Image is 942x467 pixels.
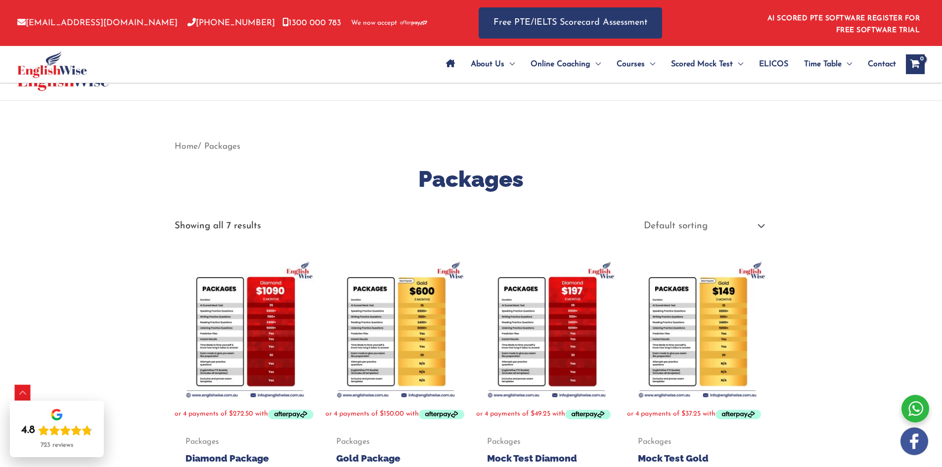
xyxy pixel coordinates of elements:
img: Gold Package [325,259,466,400]
select: Shop order [636,217,767,236]
p: Showing all 7 results [175,221,261,231]
a: Home [175,142,198,151]
span: Courses [617,47,645,82]
span: About Us [471,47,504,82]
a: Free PTE/IELTS Scorecard Assessment [479,7,662,39]
h1: Packages [175,164,768,195]
img: Mock Test Gold [627,259,768,400]
div: 723 reviews [41,441,73,449]
span: Packages [185,437,304,447]
h2: Mock Test Gold [638,452,756,465]
a: 1300 000 783 [282,19,341,27]
a: About UsMenu Toggle [463,47,523,82]
a: Scored Mock TestMenu Toggle [663,47,751,82]
nav: Site Navigation: Main Menu [438,47,896,82]
a: [PHONE_NUMBER] [187,19,275,27]
img: Afterpay-Logo [400,20,427,26]
img: cropped-ew-logo [17,51,87,78]
span: We now accept [351,18,397,28]
a: [EMAIL_ADDRESS][DOMAIN_NAME] [17,19,178,27]
img: Diamond Package [175,259,315,400]
nav: Breadcrumb [175,138,768,155]
span: Packages [336,437,454,447]
h2: Mock Test Diamond [487,452,605,465]
span: Packages [487,437,605,447]
span: Menu Toggle [504,47,515,82]
span: Menu Toggle [590,47,601,82]
a: Time TableMenu Toggle [796,47,860,82]
h2: Diamond Package [185,452,304,465]
a: Online CoachingMenu Toggle [523,47,609,82]
div: Rating: 4.8 out of 5 [21,424,92,437]
span: Menu Toggle [645,47,655,82]
a: Contact [860,47,896,82]
aside: Header Widget 1 [762,7,925,39]
span: Menu Toggle [733,47,743,82]
span: ELICOS [759,47,788,82]
span: Packages [638,437,756,447]
span: Scored Mock Test [671,47,733,82]
h2: Gold Package [336,452,454,465]
a: AI SCORED PTE SOFTWARE REGISTER FOR FREE SOFTWARE TRIAL [767,15,920,34]
img: white-facebook.png [900,427,928,455]
span: Online Coaching [531,47,590,82]
span: Menu Toggle [842,47,852,82]
img: Mock Test Diamond [476,259,617,400]
a: ELICOS [751,47,796,82]
a: CoursesMenu Toggle [609,47,663,82]
div: 4.8 [21,424,35,437]
span: Time Table [804,47,842,82]
a: View Shopping Cart, empty [906,54,925,74]
span: Contact [868,47,896,82]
